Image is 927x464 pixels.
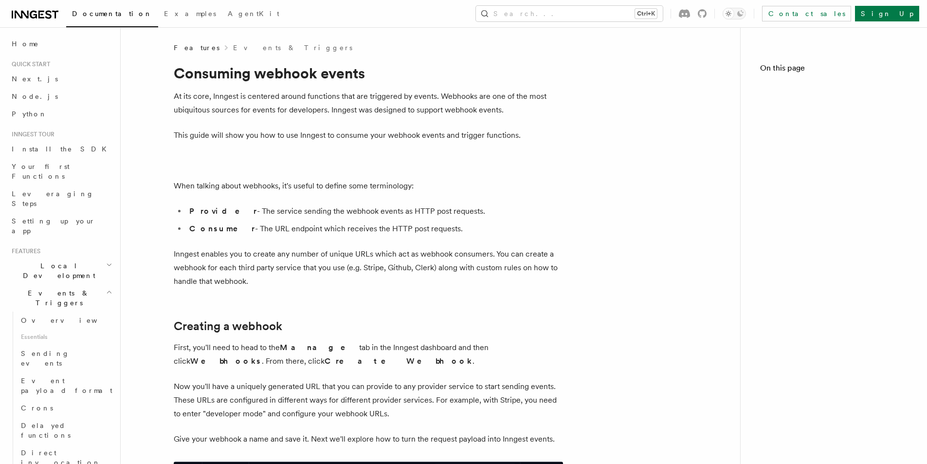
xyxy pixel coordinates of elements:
[8,130,55,138] span: Inngest tour
[17,312,114,329] a: Overview
[8,185,114,212] a: Leveraging Steps
[189,206,257,216] strong: Provider
[186,222,563,236] li: - The URL endpoint which receives the HTTP post requests.
[164,10,216,18] span: Examples
[72,10,152,18] span: Documentation
[12,39,39,49] span: Home
[21,377,112,394] span: Event payload format
[325,356,473,366] strong: Create Webhook
[723,8,746,19] button: Toggle dark mode
[8,140,114,158] a: Install the SDK
[8,261,106,280] span: Local Development
[17,372,114,399] a: Event payload format
[762,6,851,21] a: Contact sales
[8,88,114,105] a: Node.js
[233,43,352,53] a: Events & Triggers
[8,247,40,255] span: Features
[12,190,94,207] span: Leveraging Steps
[8,35,114,53] a: Home
[855,6,919,21] a: Sign Up
[8,105,114,123] a: Python
[12,93,58,100] span: Node.js
[8,60,50,68] span: Quick start
[8,70,114,88] a: Next.js
[17,399,114,417] a: Crons
[174,380,563,421] p: Now you'll have a uniquely generated URL that you can provide to any provider service to start se...
[189,224,255,233] strong: Consumer
[635,9,657,19] kbd: Ctrl+K
[12,217,95,235] span: Setting up your app
[12,163,70,180] span: Your first Functions
[21,350,70,367] span: Sending events
[8,212,114,240] a: Setting up your app
[186,204,563,218] li: - The service sending the webhook events as HTTP post requests.
[17,329,114,345] span: Essentials
[190,356,262,366] strong: Webhooks
[280,343,359,352] strong: Manage
[12,110,47,118] span: Python
[174,90,563,117] p: At its core, Inngest is centered around functions that are triggered by events. Webhooks are one ...
[8,257,114,284] button: Local Development
[174,432,563,446] p: Give your webhook a name and save it. Next we'll explore how to turn the request payload into Inn...
[12,145,112,153] span: Install the SDK
[174,247,563,288] p: Inngest enables you to create any number of unique URLs which act as webhook consumers. You can c...
[174,179,563,193] p: When talking about webhooks, it's useful to define some terminology:
[476,6,663,21] button: Search...Ctrl+K
[174,319,282,333] a: Creating a webhook
[17,417,114,444] a: Delayed functions
[21,422,71,439] span: Delayed functions
[12,75,58,83] span: Next.js
[760,62,908,78] h4: On this page
[228,10,279,18] span: AgentKit
[8,288,106,308] span: Events & Triggers
[8,284,114,312] button: Events & Triggers
[66,3,158,27] a: Documentation
[21,404,53,412] span: Crons
[21,316,121,324] span: Overview
[222,3,285,26] a: AgentKit
[8,158,114,185] a: Your first Functions
[174,64,563,82] h1: Consuming webhook events
[17,345,114,372] a: Sending events
[174,129,563,142] p: This guide will show you how to use Inngest to consume your webhook events and trigger functions.
[174,43,219,53] span: Features
[174,341,563,368] p: First, you'll need to head to the tab in the Inngest dashboard and then click . From there, click .
[158,3,222,26] a: Examples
